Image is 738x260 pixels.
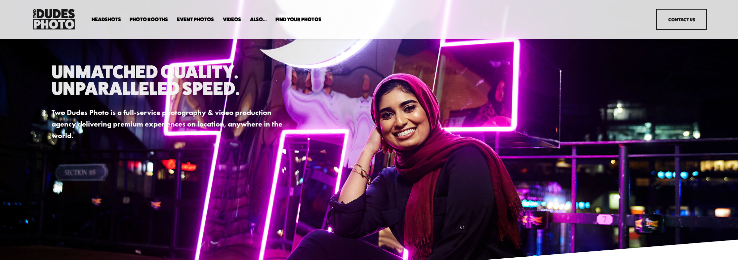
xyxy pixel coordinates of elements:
a: Contact Us [656,9,707,30]
span: Headshots [92,17,121,22]
img: Two Dudes Photo | Headshots, Portraits &amp; Photo Booths [31,7,77,31]
span: Photo Booths [130,17,168,22]
span: Also... [250,17,267,22]
a: folder dropdown [130,16,168,23]
h1: Unmatched Quality. Unparalleled Speed. [52,63,287,97]
a: Event Photos [177,16,214,23]
span: Find Your Photos [275,17,321,22]
strong: Two Dudes Photo is a full-service photography & video production agency delivering premium experi... [52,108,284,140]
a: folder dropdown [250,16,267,23]
a: folder dropdown [275,16,321,23]
a: folder dropdown [92,16,121,23]
a: Videos [223,16,241,23]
